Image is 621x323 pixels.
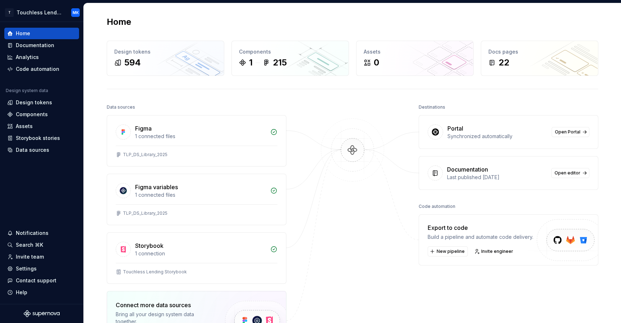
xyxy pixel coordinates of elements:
div: Data sources [107,102,135,112]
div: Settings [16,265,37,272]
div: Storybook [135,241,164,250]
a: Documentation [4,40,79,51]
div: Synchronized automatically [447,133,547,140]
div: Code automation [16,65,59,73]
a: Analytics [4,51,79,63]
span: Open Portal [555,129,580,135]
div: Data sources [16,146,49,154]
div: Components [239,48,341,55]
div: T [5,8,14,17]
div: Documentation [16,42,54,49]
div: Invite team [16,253,44,260]
div: 1 connected files [135,191,266,199]
a: Invite engineer [472,246,516,256]
a: Assets0 [356,41,474,76]
div: Export to code [428,223,533,232]
div: Connect more data sources [116,301,213,309]
h2: Home [107,16,131,28]
svg: Supernova Logo [24,310,60,317]
div: Design system data [6,88,48,94]
a: Components [4,109,79,120]
button: New pipeline [428,246,468,256]
div: Touchless Lending [17,9,63,16]
div: Design tokens [114,48,217,55]
div: Portal [447,124,463,133]
a: Home [4,28,79,39]
span: New pipeline [437,249,465,254]
div: Storybook stories [16,135,60,142]
a: Figma variables1 connected filesTLP_DS_Library_2025 [107,174,286,225]
div: Search ⌘K [16,241,43,249]
div: MK [73,10,79,15]
div: 594 [124,57,141,68]
a: Storybook stories [4,132,79,144]
div: 0 [374,57,379,68]
div: Code automation [419,201,455,211]
a: Docs pages22 [481,41,598,76]
div: Assets [364,48,466,55]
div: Figma [135,124,152,133]
button: Notifications [4,227,79,239]
a: Design tokens594 [107,41,224,76]
a: Invite team [4,251,79,263]
div: Figma variables [135,183,178,191]
div: Help [16,289,27,296]
button: Contact support [4,275,79,286]
a: Settings [4,263,79,274]
div: TLP_DS_Library_2025 [123,210,167,216]
div: Touchless Lending Storybook [123,269,187,275]
div: Assets [16,123,33,130]
a: Figma1 connected filesTLP_DS_Library_2025 [107,115,286,167]
a: Open editor [551,168,589,178]
div: Notifications [16,229,49,237]
div: Build a pipeline and automate code delivery. [428,233,533,241]
a: Design tokens [4,97,79,108]
div: TLP_DS_Library_2025 [123,152,167,158]
div: 22 [498,57,509,68]
span: Invite engineer [481,249,513,254]
a: Open Portal [552,127,589,137]
div: Docs pages [488,48,591,55]
div: 1 connection [135,250,266,257]
div: Home [16,30,30,37]
a: Code automation [4,63,79,75]
div: 1 [249,57,253,68]
div: 1 connected files [135,133,266,140]
div: Analytics [16,54,39,61]
div: Destinations [419,102,445,112]
div: Last published [DATE] [447,174,547,181]
div: 215 [273,57,287,68]
button: TTouchless LendingMK [1,5,82,20]
div: Contact support [16,277,56,284]
div: Components [16,111,48,118]
button: Help [4,287,79,298]
a: Assets [4,120,79,132]
div: Documentation [447,165,488,174]
div: Design tokens [16,99,52,106]
button: Search ⌘K [4,239,79,251]
span: Open editor [555,170,580,176]
a: Data sources [4,144,79,156]
a: Components1215 [231,41,349,76]
a: Storybook1 connectionTouchless Lending Storybook [107,232,286,284]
